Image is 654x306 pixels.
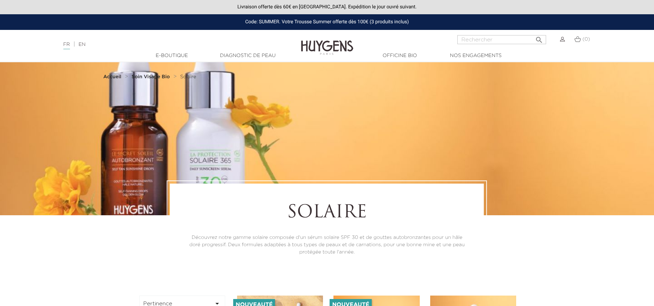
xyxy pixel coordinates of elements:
[180,74,196,79] span: Solaire
[213,52,283,59] a: Diagnostic de peau
[103,74,123,80] a: Accueil
[78,42,85,47] a: EN
[132,74,172,80] a: Soin Visage Bio
[457,35,546,44] input: Rechercher
[533,33,545,42] button: 
[137,52,207,59] a: E-Boutique
[535,34,543,42] i: 
[63,42,70,49] a: FR
[180,74,196,80] a: Solaire
[103,74,121,79] strong: Accueil
[365,52,435,59] a: Officine Bio
[441,52,511,59] a: Nos engagements
[189,203,465,224] h1: Solaire
[301,29,353,56] img: Huygens
[582,37,590,42] span: (0)
[60,40,267,49] div: |
[189,234,465,256] p: Découvrez notre gamme solaire composée d'un sérum solaire SPF 30 et de gouttes autobronzantes pou...
[132,74,170,79] strong: Soin Visage Bio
